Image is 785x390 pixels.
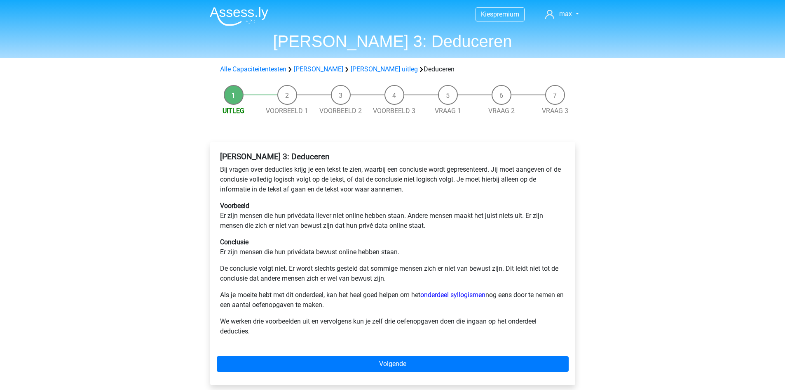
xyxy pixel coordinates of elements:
[220,152,330,161] b: [PERSON_NAME] 3: Deduceren
[476,9,524,20] a: Kiespremium
[220,201,565,231] p: Er zijn mensen die hun privédata liever niet online hebben staan. Andere mensen maakt het juist n...
[420,291,485,299] a: onderdeel syllogismen
[220,202,249,210] b: Voorbeeld
[220,238,248,246] b: Conclusie
[220,165,565,194] p: Bij vragen over deducties krijg je een tekst te zien, waarbij een conclusie wordt gepresenteerd. ...
[542,107,568,115] a: Vraag 3
[266,107,308,115] a: Voorbeeld 1
[210,7,268,26] img: Assessly
[542,9,582,19] a: max
[203,31,582,51] h1: [PERSON_NAME] 3: Deduceren
[435,107,461,115] a: Vraag 1
[294,65,343,73] a: [PERSON_NAME]
[220,317,565,336] p: We werken drie voorbeelden uit en vervolgens kun je zelf drie oefenopgaven doen die ingaan op het...
[559,10,572,18] span: max
[217,64,569,74] div: Deduceren
[493,10,519,18] span: premium
[319,107,362,115] a: Voorbeeld 2
[223,107,244,115] a: Uitleg
[217,356,569,372] a: Volgende
[351,65,418,73] a: [PERSON_NAME] uitleg
[220,290,565,310] p: Als je moeite hebt met dit onderdeel, kan het heel goed helpen om het nog eens door te nemen en e...
[481,10,493,18] span: Kies
[220,65,286,73] a: Alle Capaciteitentesten
[488,107,515,115] a: Vraag 2
[220,237,565,257] p: Er zijn mensen die hun privédata bewust online hebben staan.
[220,264,565,284] p: De conclusie volgt niet. Er wordt slechts gesteld dat sommige mensen zich er niet van bewust zijn...
[373,107,415,115] a: Voorbeeld 3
